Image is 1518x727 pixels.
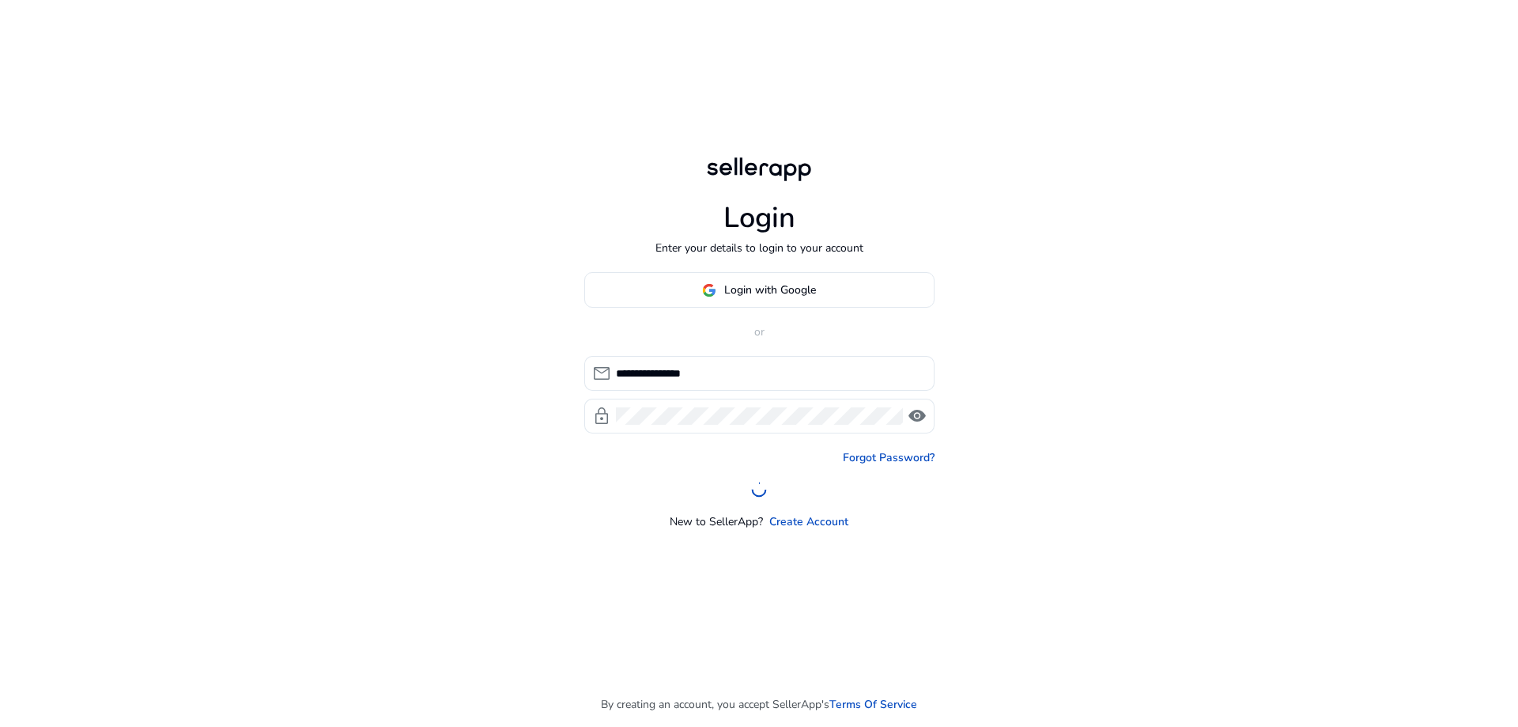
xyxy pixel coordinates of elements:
p: New to SellerApp? [670,513,763,530]
span: lock [592,407,611,426]
p: Enter your details to login to your account [655,240,863,256]
p: or [584,324,935,340]
a: Create Account [769,513,848,530]
img: google-logo.svg [702,283,716,297]
a: Terms Of Service [829,696,917,713]
span: Login with Google [724,282,816,298]
button: Login with Google [584,272,935,308]
h1: Login [723,201,795,235]
span: visibility [908,407,927,426]
span: mail [592,364,611,383]
a: Forgot Password? [843,449,935,466]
